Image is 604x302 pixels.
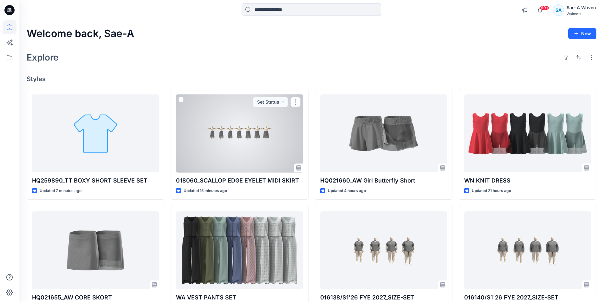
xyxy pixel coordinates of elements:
[328,188,366,194] p: Updated 4 hours ago
[176,293,303,302] p: WA VEST PANTS SET
[184,188,227,194] p: Updated 15 minutes ago
[464,211,591,290] a: 016140/S1'26 FYE 2027_SIZE-SET
[27,52,59,62] h2: Explore
[472,188,511,194] p: Updated 21 hours ago
[320,94,447,173] a: HQ021660_AW Girl Butterfly Short
[32,94,159,173] a: HQ259890_TT BOXY SHORT SLEEVE SET
[40,188,81,194] p: Updated 7 minutes ago
[320,293,447,302] p: 016138/S1'26 FYE 2027_SIZE-SET
[567,4,596,11] div: Sae-A Woven
[27,28,134,40] h2: Welcome back, Sae-A
[320,176,447,185] p: HQ021660_AW Girl Butterfly Short
[32,293,159,302] p: HQ021655_AW CORE SKORT
[568,28,596,39] button: New
[176,176,303,185] p: 018060_SCALLOP EDGE EYELET MIDI SKIRT
[464,94,591,173] a: WN KNIT DRESS
[540,5,549,10] span: 99+
[176,94,303,173] a: 018060_SCALLOP EDGE EYELET MIDI SKIRT
[32,211,159,290] a: HQ021655_AW CORE SKORT
[27,75,596,83] h4: Styles
[320,211,447,290] a: 016138/S1'26 FYE 2027_SIZE-SET
[464,293,591,302] p: 016140/S1'26 FYE 2027_SIZE-SET
[32,176,159,185] p: HQ259890_TT BOXY SHORT SLEEVE SET
[464,176,591,185] p: WN KNIT DRESS
[567,11,596,16] div: Walmart
[176,211,303,290] a: WA VEST PANTS SET
[553,4,564,16] div: SA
